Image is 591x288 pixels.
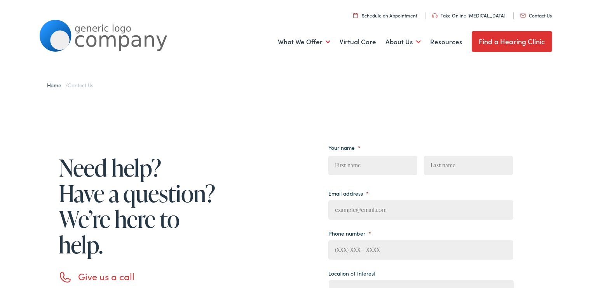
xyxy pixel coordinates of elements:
[353,12,417,19] a: Schedule an Appointment
[68,81,93,89] span: Contact Us
[472,31,552,52] a: Find a Hearing Clinic
[278,28,330,56] a: What We Offer
[328,144,361,151] label: Your name
[340,28,376,56] a: Virtual Care
[328,230,371,237] label: Phone number
[47,81,94,89] span: /
[59,155,218,257] h1: Need help? Have a question? We’re here to help.
[328,156,417,175] input: First name
[78,271,218,282] h3: Give us a call
[328,240,513,260] input: (XXX) XXX - XXXX
[432,12,506,19] a: Take Online [MEDICAL_DATA]
[432,13,438,18] img: utility icon
[385,28,421,56] a: About Us
[424,156,513,175] input: Last name
[430,28,462,56] a: Resources
[47,81,65,89] a: Home
[353,13,358,18] img: utility icon
[328,270,375,277] label: Location of Interest
[328,190,369,197] label: Email address
[520,12,552,19] a: Contact Us
[520,14,526,17] img: utility icon
[328,200,513,220] input: example@email.com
